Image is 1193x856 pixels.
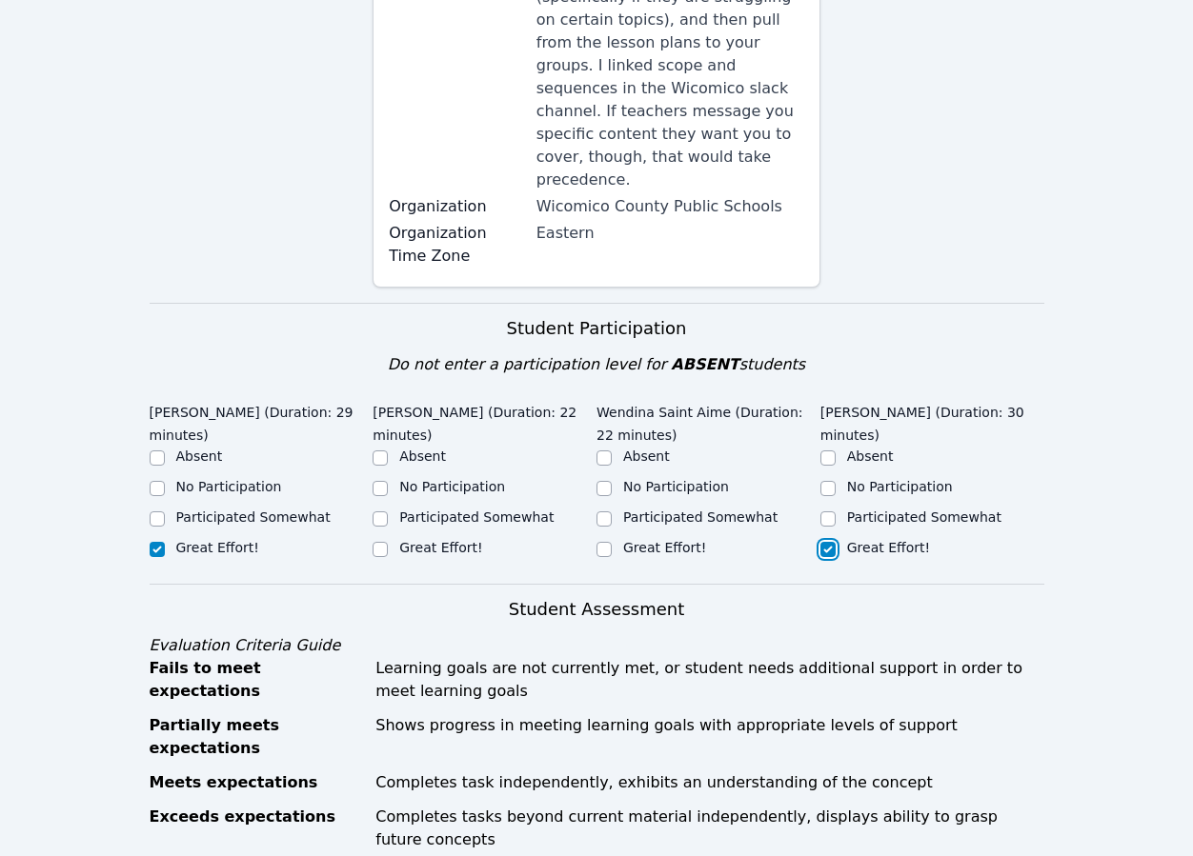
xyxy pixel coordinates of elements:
[847,509,1001,525] label: Participated Somewhat
[623,479,729,494] label: No Participation
[150,395,374,447] legend: [PERSON_NAME] (Duration: 29 minutes)
[150,806,365,851] div: Exceeds expectations
[150,771,365,794] div: Meets expectations
[596,395,820,447] legend: Wendina Saint Aime (Duration: 22 minutes)
[399,448,446,464] label: Absent
[623,540,706,555] label: Great Effort!
[375,771,1043,794] div: Completes task independently, exhibits an understanding of the concept
[150,657,365,703] div: Fails to meet expectations
[623,448,670,464] label: Absent
[847,540,930,555] label: Great Effort!
[150,714,365,760] div: Partially meets expectations
[375,657,1043,703] div: Learning goals are not currently met, or student needs additional support in order to meet learni...
[536,195,804,218] div: Wicomico County Public Schools
[150,315,1044,342] h3: Student Participation
[671,355,738,373] span: ABSENT
[150,353,1044,376] div: Do not enter a participation level for students
[399,540,482,555] label: Great Effort!
[399,479,505,494] label: No Participation
[176,448,223,464] label: Absent
[375,714,1043,760] div: Shows progress in meeting learning goals with appropriate levels of support
[176,479,282,494] label: No Participation
[150,596,1044,623] h3: Student Assessment
[847,448,894,464] label: Absent
[389,222,525,268] label: Organization Time Zone
[847,479,953,494] label: No Participation
[176,509,331,525] label: Participated Somewhat
[820,395,1044,447] legend: [PERSON_NAME] (Duration: 30 minutes)
[373,395,596,447] legend: [PERSON_NAME] (Duration: 22 minutes)
[375,806,1043,851] div: Completes tasks beyond current material independently, displays ability to grasp future concepts
[389,195,525,218] label: Organization
[399,509,554,525] label: Participated Somewhat
[536,222,804,245] div: Eastern
[176,540,259,555] label: Great Effort!
[623,509,778,525] label: Participated Somewhat
[150,634,1044,657] div: Evaluation Criteria Guide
